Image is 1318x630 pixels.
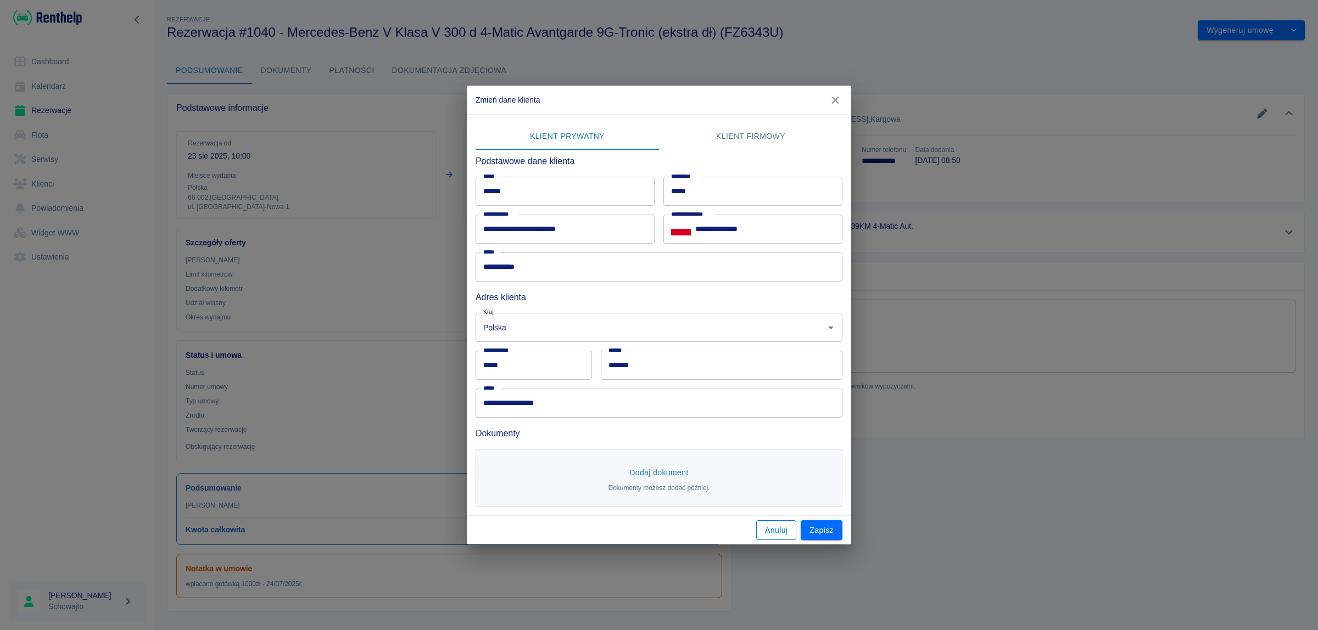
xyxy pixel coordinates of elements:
button: Klient prywatny [476,123,659,150]
button: Select country [671,221,691,237]
p: Dokumenty możesz dodać później. [608,483,710,493]
button: Klient firmowy [659,123,842,150]
h6: Podstawowe dane klienta [476,154,842,168]
h6: Adres klienta [476,290,842,304]
h2: Zmień dane klienta [467,86,851,114]
div: lab API tabs example [476,123,842,150]
button: Anuluj [756,520,796,541]
h6: Dokumenty [476,426,842,440]
button: Dodaj dokument [625,463,693,483]
button: Otwórz [823,320,839,335]
label: Kraj [483,308,494,316]
button: Zapisz [801,520,842,541]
